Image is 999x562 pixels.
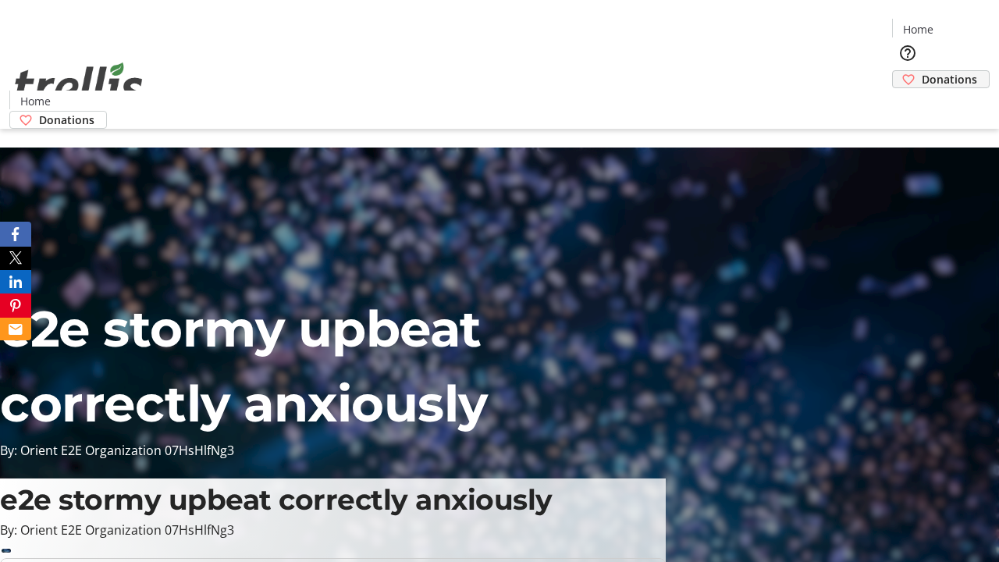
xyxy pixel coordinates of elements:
a: Donations [892,70,990,88]
button: Help [892,37,923,69]
span: Donations [39,112,94,128]
span: Home [20,93,51,109]
img: Orient E2E Organization 07HsHlfNg3's Logo [9,45,148,123]
button: Cart [892,88,923,119]
span: Donations [922,71,977,87]
a: Home [893,21,943,37]
a: Donations [9,111,107,129]
a: Home [10,93,60,109]
span: Home [903,21,933,37]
